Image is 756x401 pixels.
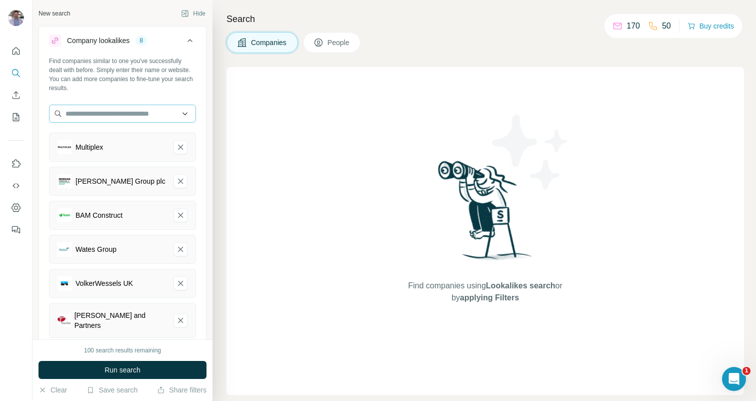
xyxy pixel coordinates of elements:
span: applying Filters [460,293,519,302]
img: Wates Group-logo [57,242,71,256]
iframe: Intercom live chat [722,367,746,391]
span: People [327,38,350,48]
button: Clear [38,385,67,395]
div: New search [38,9,70,18]
span: Run search [104,365,140,375]
button: My lists [8,108,24,126]
button: Use Surfe on LinkedIn [8,155,24,173]
button: Enrich CSV [8,86,24,104]
div: Multiplex [75,142,103,152]
div: Wates Group [75,244,116,254]
p: 50 [662,20,671,32]
img: BAM Construct-logo [57,208,71,222]
button: Company lookalikes8 [39,29,206,57]
button: VolkerWessels UK-remove-button [173,276,187,290]
img: Avatar [8,10,24,26]
button: Tony Gee and Partners-remove-button [173,313,187,327]
span: 1 [742,367,750,375]
div: Company lookalikes [67,36,129,46]
img: Multiplex-logo [57,140,71,154]
div: BAM Construct [75,210,122,220]
button: Save search [86,385,137,395]
span: Companies [251,38,287,48]
button: Search [8,64,24,82]
div: [PERSON_NAME] Group plc [75,176,165,186]
h4: Search [226,12,744,26]
button: Morgan Sindall Group plc-remove-button [173,174,187,188]
button: Use Surfe API [8,177,24,195]
div: VolkerWessels UK [75,278,133,288]
img: Surfe Illustration - Stars [485,107,575,197]
p: 170 [626,20,640,32]
button: Multiplex-remove-button [173,140,187,154]
button: Share filters [157,385,206,395]
img: Tony Gee and Partners-logo [57,314,70,327]
button: Buy credits [687,19,734,33]
button: Wates Group-remove-button [173,242,187,256]
button: Run search [38,361,206,379]
button: Hide [174,6,212,21]
div: 100 search results remaining [84,346,161,355]
button: Feedback [8,221,24,239]
div: 8 [135,36,147,45]
span: Find companies using or by [405,280,565,304]
span: Lookalikes search [486,281,555,290]
button: Dashboard [8,199,24,217]
div: Find companies similar to one you've successfully dealt with before. Simply enter their name or w... [49,57,196,93]
button: Quick start [8,42,24,60]
img: VolkerWessels UK-logo [57,276,71,290]
img: Surfe Illustration - Woman searching with binoculars [433,158,537,270]
button: BAM Construct-remove-button [173,208,187,222]
img: Morgan Sindall Group plc-logo [57,174,71,188]
div: [PERSON_NAME] and Partners [74,310,165,330]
